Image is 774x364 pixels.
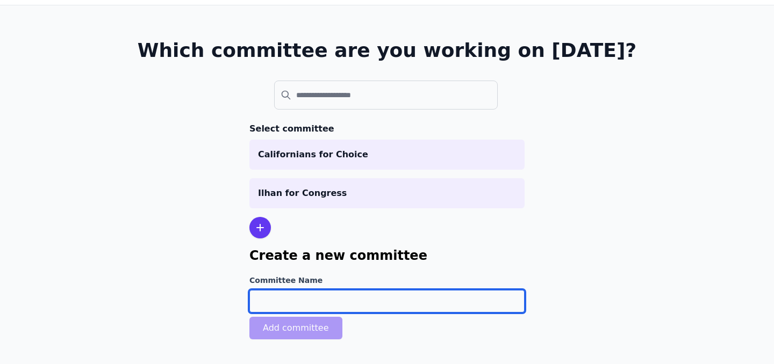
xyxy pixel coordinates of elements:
a: Californians for Choice [249,140,525,170]
p: Ilhan for Congress [258,187,516,200]
h1: Which committee are you working on [DATE]? [138,40,637,61]
label: Committee Name [249,275,525,286]
p: Californians for Choice [258,148,516,161]
h3: Select committee [249,122,525,135]
a: Ilhan for Congress [249,178,525,208]
h1: Create a new committee [249,247,525,264]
